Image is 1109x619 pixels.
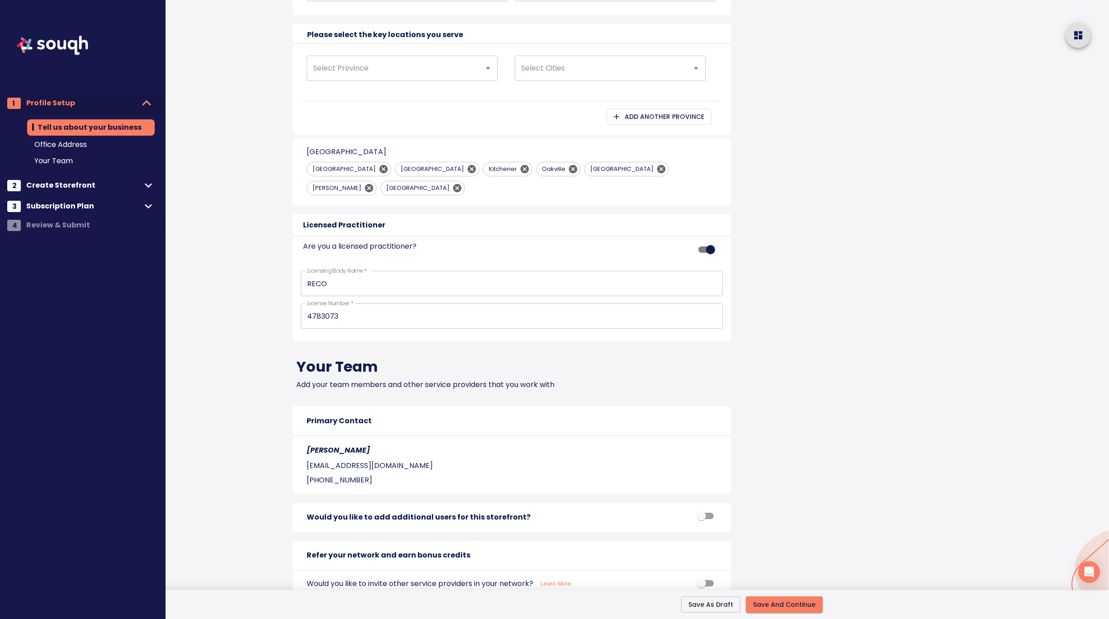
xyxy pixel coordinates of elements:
[34,139,147,150] span: Office Address
[307,165,381,174] span: [GEOGRAPHIC_DATA]
[26,179,141,192] span: Create Storefront
[307,415,372,427] h6: Primary Contact
[27,154,155,168] div: Your Team
[34,121,147,134] span: Tell us about your business
[688,600,733,609] span: Save As Draft
[307,162,391,176] div: [GEOGRAPHIC_DATA]
[307,578,533,589] p: Would you like to invite other service providers in your network?
[395,162,479,176] div: [GEOGRAPHIC_DATA]
[27,119,155,136] div: Tell us about your business
[307,511,646,524] h6: Would you like to add additional users for this storefront?
[483,165,522,174] span: Kitchener
[395,165,469,174] span: [GEOGRAPHIC_DATA]
[381,184,455,193] span: [GEOGRAPHIC_DATA]
[27,137,155,152] div: Office Address
[12,98,15,109] span: 1
[307,460,716,471] p: [EMAIL_ADDRESS][DOMAIN_NAME]
[482,62,494,75] button: Open
[296,379,727,390] p: Add your team members and other service providers that you work with
[690,62,702,75] button: Open
[753,599,815,610] span: Save And Continue
[303,219,385,232] h6: Licensed Practitioner
[540,578,571,589] button: Learn More
[1078,561,1100,583] div: Open Intercom Messenger
[307,146,386,157] p: [GEOGRAPHIC_DATA]
[26,97,137,109] span: Profile Setup
[12,201,17,212] span: 3
[293,24,463,41] h6: Please select the key locations you serve
[34,156,147,166] span: Your Team
[307,184,367,193] span: [PERSON_NAME]
[307,549,470,562] h6: Refer your network and earn bonus credits
[483,162,532,176] div: Kitchener
[307,475,716,486] p: [PHONE_NUMBER]
[307,181,377,195] div: [PERSON_NAME]
[746,596,823,613] button: Save And Continue
[536,162,581,176] div: Oakville
[536,165,571,174] span: Oakville
[296,358,727,376] h4: Your Team
[380,181,465,195] div: [GEOGRAPHIC_DATA]
[307,444,716,457] h6: [PERSON_NAME]
[12,180,17,191] span: 2
[1066,23,1091,48] button: home
[26,200,141,213] span: Subscription Plan
[681,596,740,613] button: Save As Draft
[584,162,669,176] div: [GEOGRAPHIC_DATA]
[585,165,659,174] span: [GEOGRAPHIC_DATA]
[303,241,650,252] p: Are you a licensed practitioner?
